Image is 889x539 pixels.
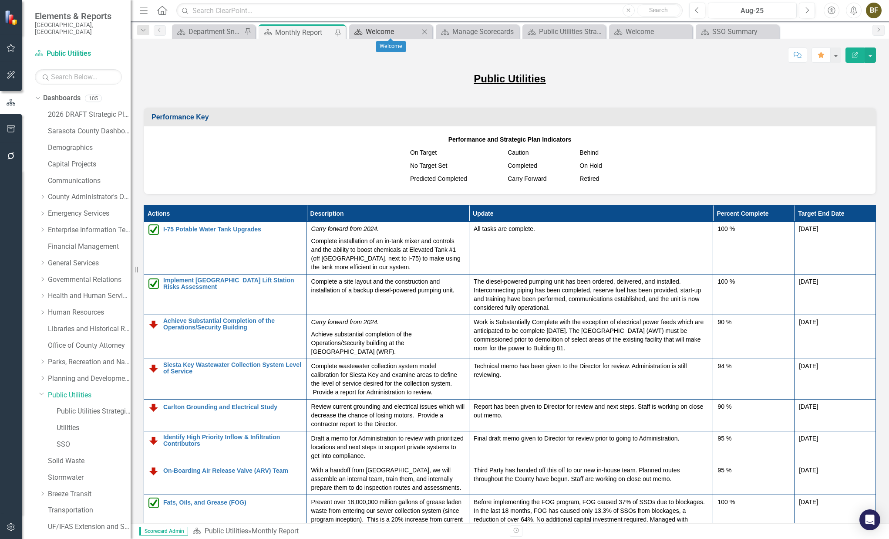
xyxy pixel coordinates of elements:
td: Double-Click to Edit Right Click for Context Menu [144,463,307,495]
a: Libraries and Historical Resources [48,324,131,334]
td: Double-Click to Edit [306,315,469,359]
input: Search ClearPoint... [176,3,683,18]
p: Report has been given to Director for review and next steps. Staff is working on close out memo. [474,402,708,420]
p: Draft a memo for Administration to review with prioritized locations and next steps to support pr... [311,434,465,460]
img: MeasureCaution.png [501,149,508,156]
p: Complete a site layout and the construction and installation of a backup diesel-powered pumping u... [311,277,465,295]
a: Office of County Attorney [48,341,131,351]
td: Double-Click to Edit [469,463,713,495]
p: All tasks are complete. [474,224,708,233]
a: Human Resources [48,308,131,318]
a: 2026 DRAFT Strategic Plan [48,110,131,120]
div: 90 % [717,402,790,411]
td: Double-Click to Edit [795,359,876,399]
a: Carlton Grounding and Electrical Study [163,404,302,410]
td: Double-Click to Edit Right Click for Context Menu [144,221,307,274]
a: Manage Scorecards [438,26,517,37]
a: Public Utilities Strategic Business Plan Home [525,26,603,37]
span: Retired [579,175,599,182]
td: Double-Click to Edit [713,399,795,431]
strong: Performance and Strategic Plan Indicators [448,136,571,143]
td: Double-Click to Edit [795,221,876,274]
img: Sarasota%20Hourglass%20v2.png [572,176,579,183]
input: Search Below... [35,69,122,85]
a: Sarasota County Dashboard [48,126,131,136]
p: Complete installation of an in-tank mixer and controls and the ability to boost chemicals at Elev... [311,235,465,271]
span: On Target [410,149,437,156]
a: Planning and Development Services [48,374,131,384]
a: UF/IFAS Extension and Sustainability [48,522,131,532]
span: Behind [579,149,599,156]
div: 100 % [717,277,790,286]
td: Double-Click to Edit [306,274,469,315]
img: ontarget.png [403,149,410,156]
div: 95 % [717,434,790,443]
img: Sarasota%20Predicted%20Complete.png [403,176,410,183]
a: Identify High Priority Inflow & Infiltration Contributors [163,434,302,447]
p: Third Party has handed off this off to our new in-house team. Planned routes throughout the Count... [474,466,708,483]
span: Elements & Reports [35,11,122,21]
div: Monthly Report [275,27,333,38]
td: Double-Click to Edit [795,463,876,495]
img: Below Plan [148,402,159,413]
a: Demographics [48,143,131,153]
span: [DATE] [799,403,818,410]
a: Financial Management [48,242,131,252]
a: Transportation [48,505,131,515]
div: Open Intercom Messenger [859,509,880,530]
span: Completed [508,162,537,169]
img: Completed [148,224,159,235]
td: Double-Click to Edit [713,463,795,495]
div: » [192,526,503,536]
a: Public Utilities Strategic Plan [57,407,131,417]
a: Achieve Substantial Completion of the Operations/Security Building [163,318,302,331]
a: Governmental Relations [48,275,131,285]
span: Predicted Completed [410,175,467,182]
div: Aug-25 [711,6,794,16]
img: NoTargetSet.png [403,163,410,169]
a: General Services [48,258,131,268]
a: Breeze Transit [48,489,131,499]
td: Double-Click to Edit [713,359,795,399]
a: Implement [GEOGRAPHIC_DATA] Lift Station Risks Assessment [163,277,302,291]
a: Health and Human Services [48,291,131,301]
td: Double-Click to Edit [795,274,876,315]
a: Parks, Recreation and Natural Resources [48,357,131,367]
img: Completed [148,498,159,508]
div: 95 % [717,466,790,475]
div: Monthly Report [252,527,299,535]
a: Utilities [57,423,131,433]
p: Final draft memo given to Director for review prior to going to Administration. [474,434,708,443]
td: Double-Click to Edit [469,359,713,399]
div: 90 % [717,318,790,326]
a: Welcome [611,26,690,37]
div: Public Utilities Strategic Business Plan Home [539,26,603,37]
p: The diesel-powered pumping unit has been ordered, delivered, and installed. Interconnecting pipin... [474,277,708,312]
td: Double-Click to Edit [713,221,795,274]
a: SSO Summary [698,26,777,37]
div: Welcome [626,26,690,37]
span: [DATE] [799,435,818,442]
td: Double-Click to Edit Right Click for Context Menu [144,315,307,359]
img: Below Plan [148,466,159,476]
a: Public Utilities [48,390,131,400]
td: Double-Click to Edit Right Click for Context Menu [144,274,307,315]
a: County Administrator's Office [48,192,131,202]
em: Carry forward from 2024. [311,225,379,232]
span: [DATE] [799,319,818,325]
span: Caution [508,149,529,156]
button: BF [866,3,882,18]
span: On Hold [579,162,602,169]
p: Prevent over 18,000,000 million gallons of grease laden waste from entering our sewer collection ... [311,498,465,532]
td: Double-Click to Edit [795,431,876,463]
span: No Target Set [410,162,447,169]
a: Department Snapshot [174,26,242,37]
u: Public Utilities [474,73,546,85]
p: Achieve substantial completion of the Operations/Security building at the [GEOGRAPHIC_DATA] (WRF). [311,328,465,356]
p: With a handoff from [GEOGRAPHIC_DATA], we will assemble an internal team, train them, and interna... [311,466,465,492]
span: Scorecard Admin [139,527,188,536]
span: [DATE] [799,225,818,232]
span: Search [649,7,668,14]
a: Communications [48,176,131,186]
